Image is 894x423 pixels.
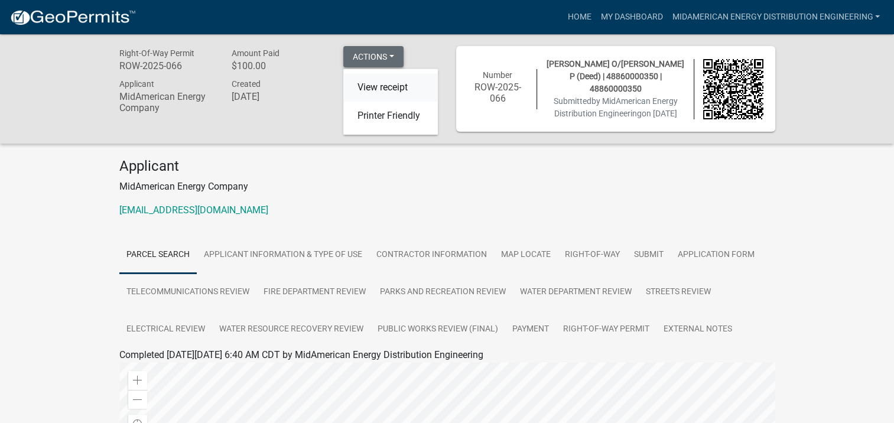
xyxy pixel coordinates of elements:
a: Electrical Review [119,311,212,349]
p: MidAmerican Energy Company [119,180,775,194]
div: Actions [343,69,438,135]
a: Right-of-Way [558,236,627,274]
a: Home [563,6,596,28]
a: MidAmerican Energy Distribution Engineering [667,6,885,28]
a: Printer Friendly [343,102,438,131]
span: by MidAmerican Energy Distribution Engineering [554,96,678,118]
div: Zoom in [128,371,147,390]
a: My Dashboard [596,6,667,28]
a: Telecommunications Review [119,274,256,311]
a: Water Resource Recovery Review [212,311,370,349]
a: Fire Department Review [256,274,373,311]
a: Parcel search [119,236,197,274]
h6: ROW-2025-066 [468,82,528,104]
span: Applicant [119,79,154,89]
div: Zoom out [128,390,147,409]
a: Submit [627,236,671,274]
a: Right-Of-Way Permit [556,311,656,349]
a: Applicant Information & Type of Use [197,236,369,274]
h6: ROW-2025-066 [119,60,214,71]
h6: $100.00 [231,60,326,71]
a: Streets Review [639,274,718,311]
a: Application Form [671,236,762,274]
span: Created [231,79,260,89]
span: Submitted on [DATE] [554,96,678,118]
a: Contractor Information [369,236,494,274]
a: Water Department Review [513,274,639,311]
span: [PERSON_NAME] O/[PERSON_NAME] P (Deed) | 48860000350 | 48860000350 [547,59,684,93]
button: Actions [343,46,404,67]
span: Completed [DATE][DATE] 6:40 AM CDT by MidAmerican Energy Distribution Engineering [119,349,483,360]
span: Amount Paid [231,48,279,58]
a: [EMAIL_ADDRESS][DOMAIN_NAME] [119,204,268,216]
a: Public Works Review (Final) [370,311,505,349]
a: Map Locate [494,236,558,274]
h6: [DATE] [231,91,326,102]
a: Payment [505,311,556,349]
h4: Applicant [119,158,775,175]
span: Right-Of-Way Permit [119,48,194,58]
a: View receipt [343,74,438,102]
a: Parks and Recreation Review [373,274,513,311]
span: Number [483,70,512,80]
a: External Notes [656,311,739,349]
h6: MidAmerican Energy Company [119,91,214,113]
img: QR code [703,59,763,119]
